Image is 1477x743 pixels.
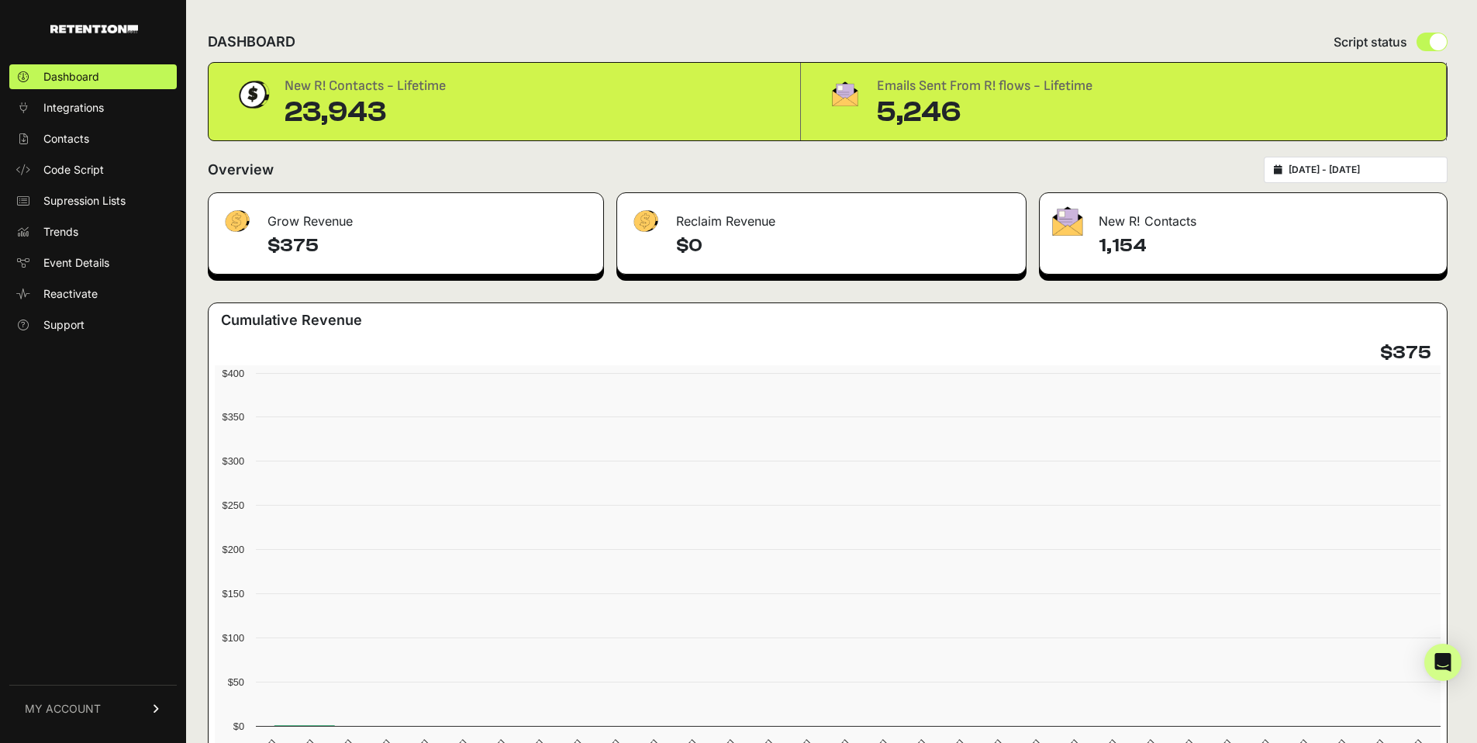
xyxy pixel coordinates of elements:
[223,544,244,555] text: $200
[1040,193,1447,240] div: New R! Contacts
[223,499,244,511] text: $250
[9,251,177,275] a: Event Details
[43,317,85,333] span: Support
[9,64,177,89] a: Dashboard
[221,206,252,237] img: fa-dollar-13500eef13a19c4ab2b9ed9ad552e47b0d9fc28b02b83b90ba0e00f96d6372e9.png
[43,100,104,116] span: Integrations
[223,632,244,644] text: $100
[208,159,274,181] h2: Overview
[630,206,661,237] img: fa-dollar-13500eef13a19c4ab2b9ed9ad552e47b0d9fc28b02b83b90ba0e00f96d6372e9.png
[208,31,295,53] h2: DASHBOARD
[9,282,177,306] a: Reactivate
[9,188,177,213] a: Supression Lists
[267,233,591,258] h4: $375
[43,255,109,271] span: Event Details
[285,97,446,128] div: 23,943
[617,193,1026,240] div: Reclaim Revenue
[1052,206,1083,236] img: fa-envelope-19ae18322b30453b285274b1b8af3d052b27d846a4fbe8435d1a52b978f639a2.png
[223,411,244,423] text: $350
[676,233,1013,258] h4: $0
[223,368,244,379] text: $400
[877,97,1092,128] div: 5,246
[223,455,244,467] text: $300
[233,75,272,114] img: dollar-coin-05c43ed7efb7bc0c12610022525b4bbbb207c7efeef5aecc26f025e68dcafac9.png
[826,75,864,112] img: fa-envelope-19ae18322b30453b285274b1b8af3d052b27d846a4fbe8435d1a52b978f639a2.png
[9,219,177,244] a: Trends
[43,69,99,85] span: Dashboard
[877,75,1092,97] div: Emails Sent From R! flows - Lifetime
[223,588,244,600] text: $150
[43,286,98,302] span: Reactivate
[9,95,177,120] a: Integrations
[1099,233,1434,258] h4: 1,154
[50,25,138,33] img: Retention.com
[228,676,244,688] text: $50
[43,162,104,178] span: Code Script
[9,126,177,151] a: Contacts
[1334,33,1407,51] span: Script status
[285,75,446,97] div: New R! Contacts - Lifetime
[43,224,78,240] span: Trends
[25,701,101,717] span: MY ACCOUNT
[233,721,244,732] text: $0
[1380,340,1431,365] h4: $375
[43,193,126,209] span: Supression Lists
[9,313,177,337] a: Support
[9,157,177,182] a: Code Script
[43,131,89,147] span: Contacts
[9,685,177,732] a: MY ACCOUNT
[221,309,362,331] h3: Cumulative Revenue
[209,193,603,240] div: Grow Revenue
[1424,644,1461,681] div: Open Intercom Messenger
